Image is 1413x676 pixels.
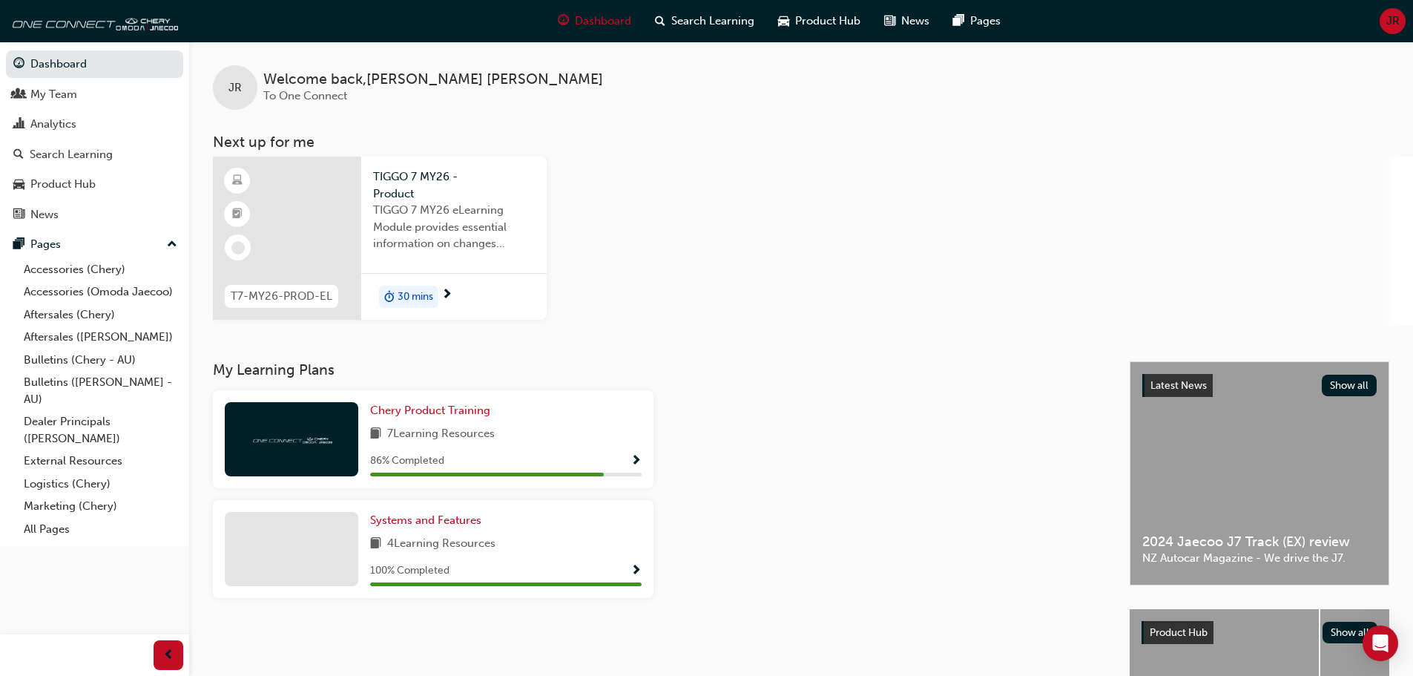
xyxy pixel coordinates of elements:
[575,13,631,30] span: Dashboard
[263,71,603,88] span: Welcome back , [PERSON_NAME] [PERSON_NAME]
[30,236,61,253] div: Pages
[6,50,183,78] a: Dashboard
[387,425,495,444] span: 7 Learning Resources
[6,201,183,229] a: News
[373,168,535,202] span: TIGGO 7 MY26 - Product
[370,562,449,580] span: 100 % Completed
[373,202,535,252] span: TIGGO 7 MY26 eLearning Module provides essential information on changes introduced with the new M...
[630,562,642,580] button: Show Progress
[1380,8,1406,34] button: JR
[370,404,490,417] span: Chery Product Training
[263,89,347,102] span: To One Connect
[370,512,487,529] a: Systems and Features
[18,371,183,410] a: Bulletins ([PERSON_NAME] - AU)
[778,12,789,30] span: car-icon
[1142,550,1377,567] span: NZ Autocar Magazine - We drive the J7.
[1150,626,1208,639] span: Product Hub
[18,326,183,349] a: Aftersales ([PERSON_NAME])
[18,495,183,518] a: Marketing (Chery)
[18,450,183,473] a: External Resources
[387,535,495,554] span: 4 Learning Resources
[884,12,895,30] span: news-icon
[18,258,183,281] a: Accessories (Chery)
[941,6,1012,36] a: pages-iconPages
[6,231,183,258] button: Pages
[901,13,929,30] span: News
[872,6,941,36] a: news-iconNews
[655,12,665,30] span: search-icon
[6,141,183,168] a: Search Learning
[953,12,964,30] span: pages-icon
[795,13,860,30] span: Product Hub
[1363,626,1398,661] div: Open Intercom Messenger
[370,513,481,527] span: Systems and Features
[1142,534,1377,551] span: 2024 Jaecoo J7 Track (EX) review
[18,410,183,450] a: Dealer Principals ([PERSON_NAME])
[370,402,496,419] a: Chery Product Training
[558,12,569,30] span: guage-icon
[441,289,452,302] span: next-icon
[18,349,183,372] a: Bulletins (Chery - AU)
[13,88,24,102] span: people-icon
[630,455,642,468] span: Show Progress
[630,565,642,578] span: Show Progress
[1150,379,1207,392] span: Latest News
[6,171,183,198] a: Product Hub
[18,473,183,496] a: Logistics (Chery)
[1142,374,1377,398] a: Latest NewsShow all
[18,303,183,326] a: Aftersales (Chery)
[370,535,381,554] span: book-icon
[232,171,243,191] span: learningResourceType_ELEARNING-icon
[970,13,1001,30] span: Pages
[1142,621,1377,645] a: Product HubShow all
[13,209,24,222] span: news-icon
[13,238,24,252] span: pages-icon
[766,6,872,36] a: car-iconProduct Hub
[6,81,183,108] a: My Team
[630,452,642,470] button: Show Progress
[1130,361,1389,585] a: Latest NewsShow all2024 Jaecoo J7 Track (EX) reviewNZ Autocar Magazine - We drive the J7.
[167,235,177,255] span: up-icon
[30,116,76,133] div: Analytics
[370,425,381,444] span: book-icon
[213,157,547,320] a: T7-MY26-PROD-ELTIGGO 7 MY26 - ProductTIGGO 7 MY26 eLearning Module provides essential information...
[546,6,643,36] a: guage-iconDashboard
[6,47,183,231] button: DashboardMy TeamAnalyticsSearch LearningProduct HubNews
[1386,13,1400,30] span: JR
[1322,375,1377,396] button: Show all
[7,6,178,36] img: oneconnect
[671,13,754,30] span: Search Learning
[1323,622,1378,643] button: Show all
[643,6,766,36] a: search-iconSearch Learning
[251,432,332,446] img: oneconnect
[18,280,183,303] a: Accessories (Omoda Jaecoo)
[30,146,113,163] div: Search Learning
[384,287,395,306] span: duration-icon
[13,58,24,71] span: guage-icon
[13,178,24,191] span: car-icon
[18,518,183,541] a: All Pages
[30,206,59,223] div: News
[6,111,183,138] a: Analytics
[213,361,1106,378] h3: My Learning Plans
[228,79,242,96] span: JR
[30,86,77,103] div: My Team
[189,134,1413,151] h3: Next up for me
[13,148,24,162] span: search-icon
[232,205,243,224] span: booktick-icon
[398,289,433,306] span: 30 mins
[231,241,245,255] span: learningRecordVerb_NONE-icon
[30,176,96,193] div: Product Hub
[231,288,332,305] span: T7-MY26-PROD-EL
[370,453,444,470] span: 86 % Completed
[163,646,174,665] span: prev-icon
[13,118,24,131] span: chart-icon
